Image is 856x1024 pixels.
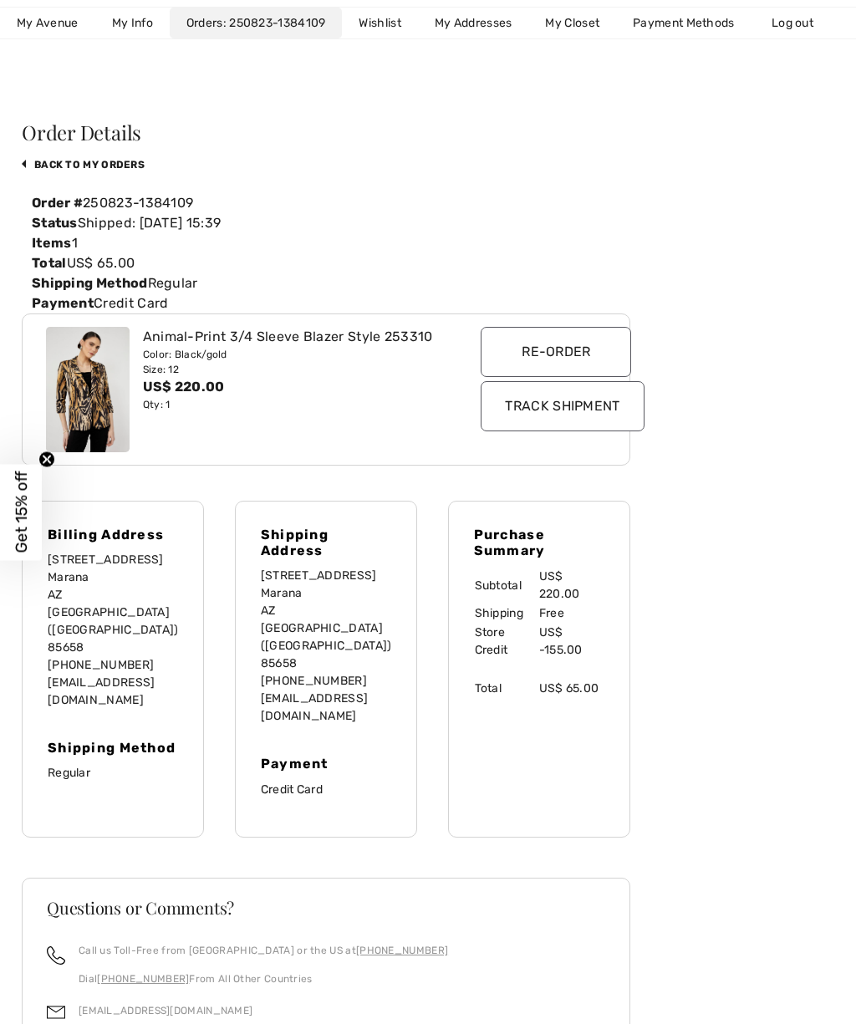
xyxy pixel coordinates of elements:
[474,623,538,660] td: Store Credit
[342,8,417,38] a: Wishlist
[538,604,604,623] td: Free
[38,451,55,467] button: Close teaser
[22,293,630,313] div: Credit Card
[48,764,178,782] p: Regular
[170,8,343,38] a: Orders
[474,679,538,698] td: Total
[32,213,78,233] label: Status
[22,273,630,293] div: Regular
[95,8,170,38] a: My Info
[22,213,630,233] div: Shipped: [DATE] 15:39
[32,293,94,313] label: Payment
[79,943,448,958] p: Call us Toll-Free from [GEOGRAPHIC_DATA] or the US at
[528,8,616,38] a: My Closet
[46,327,130,452] img: frank-lyman-jackets-blazers-black-gold_253310_4_56f8_search.jpg
[261,567,391,725] p: [STREET_ADDRESS] Marana AZ [GEOGRAPHIC_DATA] ([GEOGRAPHIC_DATA]) 85658 [PHONE_NUMBER] [EMAIL_ADDR...
[17,14,79,32] span: My Avenue
[261,756,391,772] h4: Payment
[356,945,448,956] a: [PHONE_NUMBER]
[22,193,630,213] div: 250823-1384109
[97,973,189,985] a: [PHONE_NUMBER]
[143,362,461,377] div: Size: 12
[538,623,604,660] td: US$ -155.00
[143,347,461,362] div: Color: Black/gold
[12,471,31,553] span: Get 15% off
[32,193,83,213] label: Order #
[223,16,326,30] a: 250823-1384109
[261,527,391,558] h4: Shipping Address
[47,899,605,916] h3: Questions or Comments?
[47,946,65,965] img: call
[474,567,538,604] td: Subtotal
[143,327,461,347] div: Animal-Print 3/4 Sleeve Blazer Style 253310
[48,740,178,756] h4: Shipping Method
[79,1005,252,1016] a: [EMAIL_ADDRESS][DOMAIN_NAME]
[538,567,604,604] td: US$ 220.00
[474,527,604,558] h4: Purchase Summary
[32,273,148,293] label: Shipping Method
[755,8,847,38] a: Log out
[474,604,538,623] td: Shipping
[261,781,391,798] p: Credit Card
[32,253,67,273] label: Total
[143,397,461,412] div: Qty: 1
[22,253,630,273] div: US$ 65.00
[481,327,631,377] input: Re-order
[48,551,178,709] p: [STREET_ADDRESS] Marana AZ [GEOGRAPHIC_DATA] ([GEOGRAPHIC_DATA]) 85658 [PHONE_NUMBER] [EMAIL_ADDR...
[616,8,752,38] a: Payment Methods
[538,679,604,698] td: US$ 65.00
[481,381,644,431] input: Track Shipment
[22,233,630,253] div: 1
[47,1003,65,1021] img: email
[32,233,72,253] label: Items
[143,377,461,397] div: US$ 220.00
[418,8,529,38] a: My Addresses
[22,122,630,142] h3: Order Details
[22,159,145,171] a: back to My Orders
[48,527,178,543] h4: Billing Address
[79,971,448,986] p: Dial From All Other Countries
